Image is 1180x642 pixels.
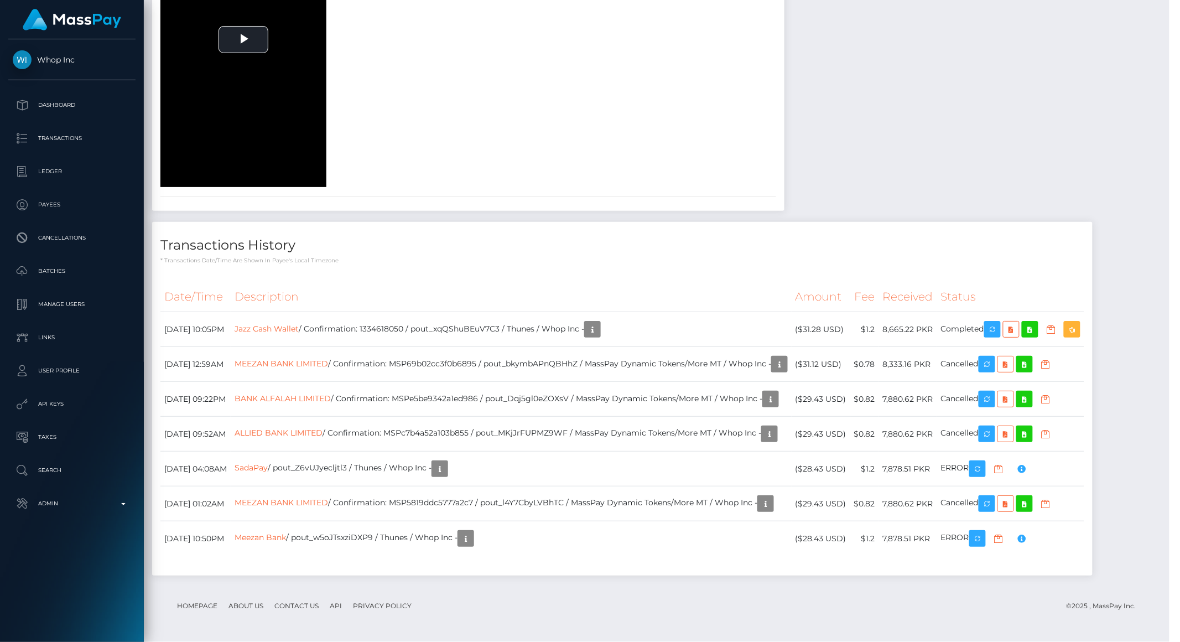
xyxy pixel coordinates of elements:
img: Whop Inc [13,50,32,69]
p: Batches [13,263,131,279]
p: Payees [13,196,131,213]
p: Transactions [13,130,131,147]
p: Manage Users [13,296,131,313]
p: API Keys [13,396,131,412]
p: User Profile [13,363,131,379]
p: Ledger [13,163,131,180]
span: Whop Inc [8,55,136,65]
img: MassPay Logo [23,9,121,30]
p: Search [13,462,131,479]
p: Cancellations [13,230,131,246]
p: Admin [13,495,131,512]
p: Taxes [13,429,131,446]
p: Dashboard [13,97,131,113]
p: Links [13,329,131,346]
